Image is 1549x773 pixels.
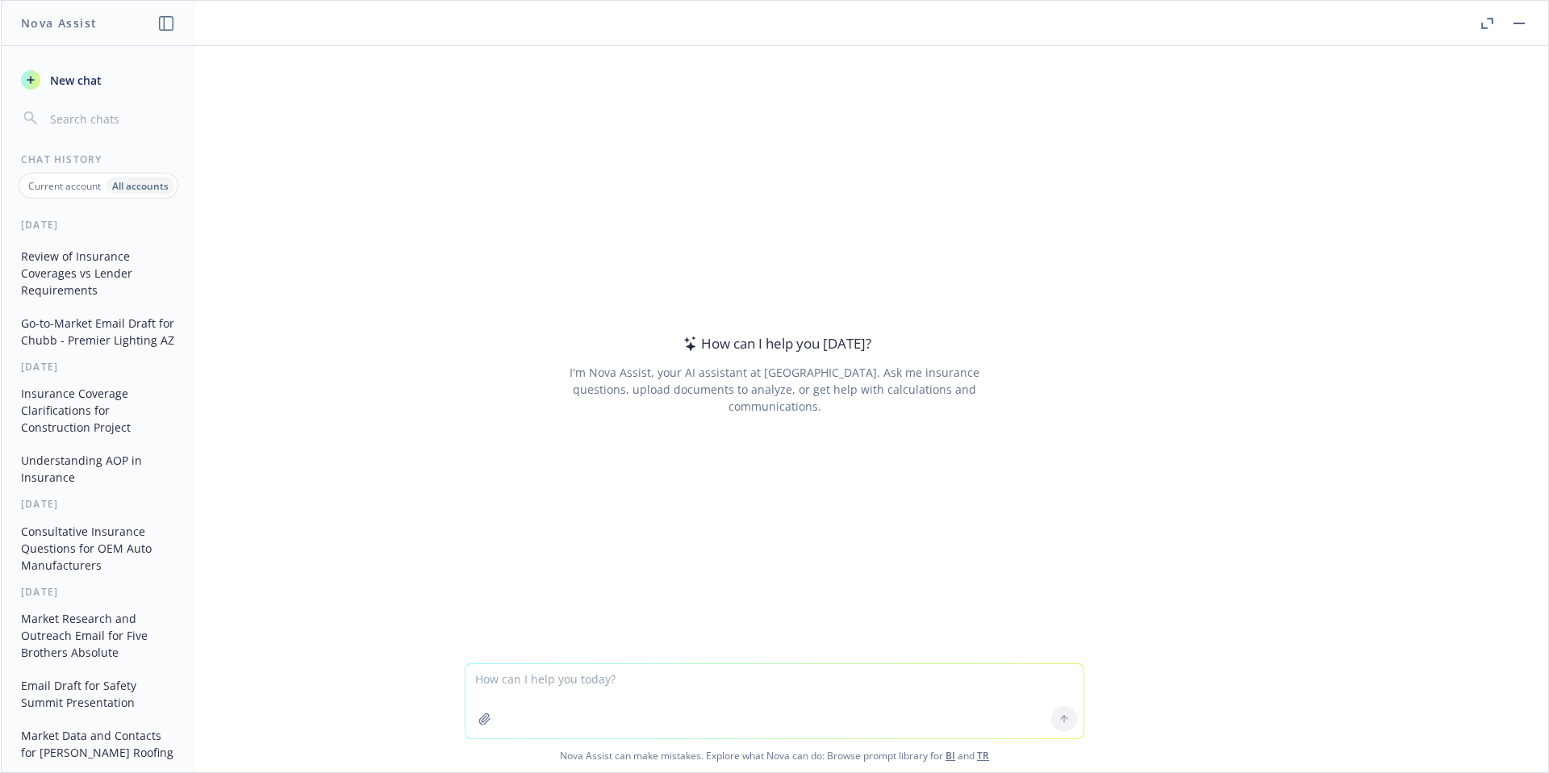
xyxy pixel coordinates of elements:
div: [DATE] [2,218,194,232]
button: Email Draft for Safety Summit Presentation [15,672,182,716]
button: Insurance Coverage Clarifications for Construction Project [15,380,182,441]
div: [DATE] [2,585,194,599]
button: New chat [15,65,182,94]
button: Market Data and Contacts for [PERSON_NAME] Roofing [15,722,182,766]
button: Consultative Insurance Questions for OEM Auto Manufacturers [15,518,182,579]
button: Market Research and Outreach Email for Five Brothers Absolute [15,605,182,666]
h1: Nova Assist [21,15,97,31]
div: Chat History [2,153,194,166]
div: [DATE] [2,360,194,374]
input: Search chats [47,107,175,130]
div: I'm Nova Assist, your AI assistant at [GEOGRAPHIC_DATA]. Ask me insurance questions, upload docum... [547,364,1001,415]
button: Review of Insurance Coverages vs Lender Requirements [15,243,182,303]
span: Nova Assist can make mistakes. Explore what Nova can do: Browse prompt library for and [7,739,1542,772]
button: Understanding AOP in Insurance [15,447,182,491]
div: How can I help you [DATE]? [678,333,871,354]
span: New chat [47,72,102,89]
p: Current account [28,179,101,193]
p: All accounts [112,179,169,193]
a: BI [946,749,955,763]
div: [DATE] [2,497,194,511]
a: TR [977,749,989,763]
button: Go-to-Market Email Draft for Chubb - Premier Lighting AZ [15,310,182,353]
